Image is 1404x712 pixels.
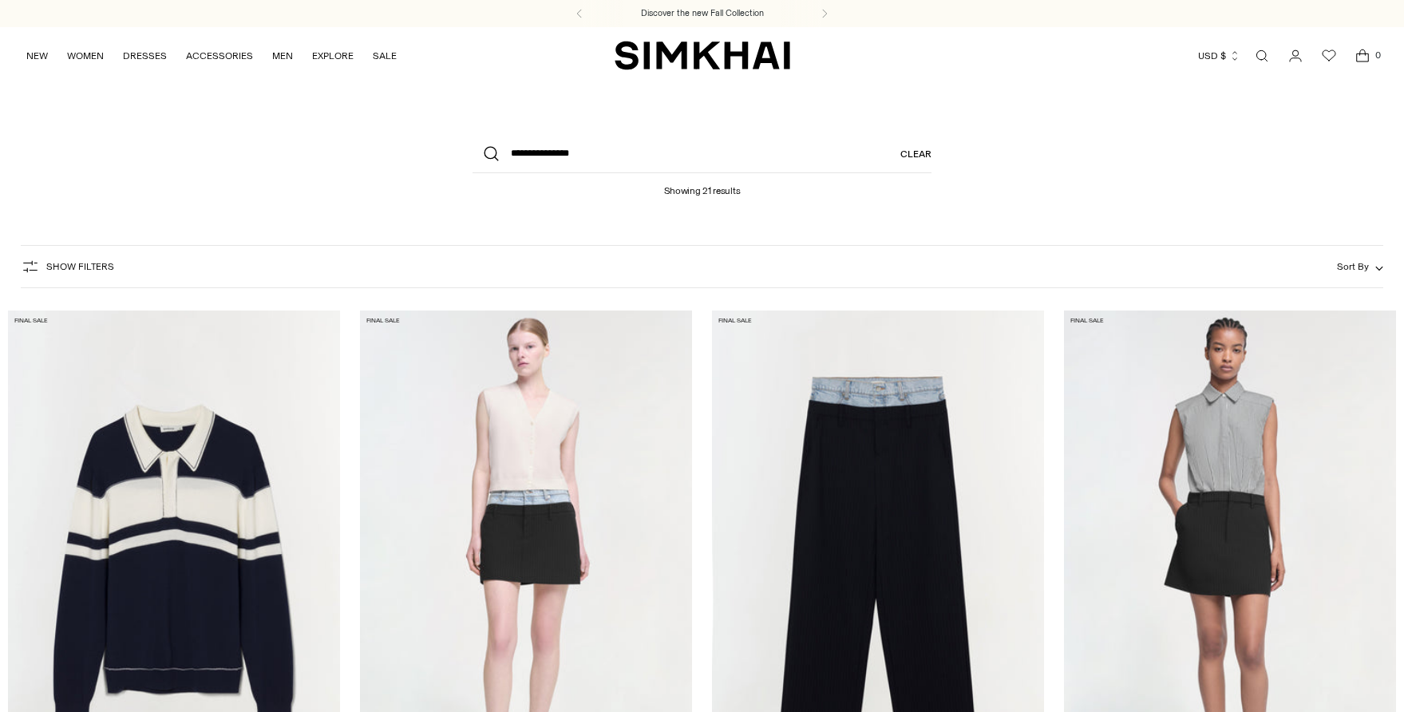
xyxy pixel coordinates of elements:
[664,173,741,196] h1: Showing 21 results
[1313,40,1345,72] a: Wishlist
[272,38,293,73] a: MEN
[1337,261,1369,272] span: Sort By
[1370,48,1385,62] span: 0
[373,38,397,73] a: SALE
[123,38,167,73] a: DRESSES
[900,135,931,173] a: Clear
[21,254,114,279] button: Show Filters
[312,38,354,73] a: EXPLORE
[473,135,511,173] button: Search
[26,38,48,73] a: NEW
[67,38,104,73] a: WOMEN
[46,261,114,272] span: Show Filters
[1198,38,1240,73] button: USD $
[1246,40,1278,72] a: Open search modal
[1279,40,1311,72] a: Go to the account page
[615,40,790,71] a: SIMKHAI
[1337,258,1383,275] button: Sort By
[641,7,764,20] a: Discover the new Fall Collection
[1347,40,1378,72] a: Open cart modal
[186,38,253,73] a: ACCESSORIES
